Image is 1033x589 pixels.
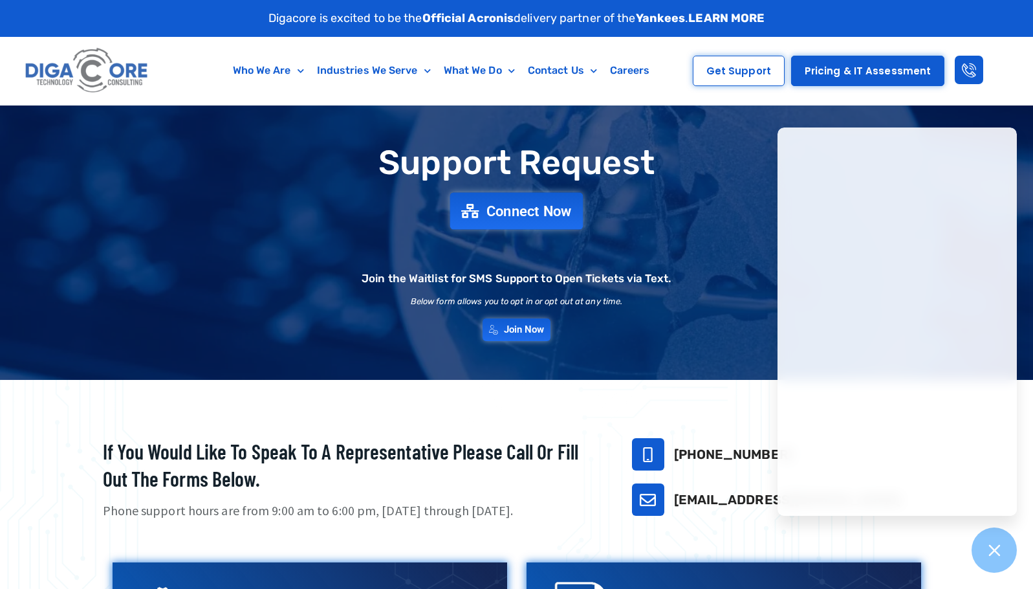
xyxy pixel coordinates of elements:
[805,66,931,76] span: Pricing & IT Assessment
[693,56,785,86] a: Get Support
[422,11,514,25] strong: Official Acronis
[103,502,600,520] p: Phone support hours are from 9:00 am to 6:00 pm, [DATE] through [DATE].
[632,483,664,516] a: support@digacore.com
[450,192,583,229] a: Connect Now
[362,273,671,284] h2: Join the Waitlist for SMS Support to Open Tickets via Text.
[777,128,1017,516] iframe: Chatgenie Messenger
[706,66,771,76] span: Get Support
[268,10,765,27] p: Digacore is excited to be the delivery partner of the .
[486,204,572,218] span: Connect Now
[674,492,902,507] a: [EMAIL_ADDRESS][DOMAIN_NAME]
[791,56,944,86] a: Pricing & IT Assessment
[504,325,545,335] span: Join Now
[437,56,521,85] a: What We Do
[636,11,686,25] strong: Yankees
[674,447,793,462] a: [PHONE_NUMBER]
[71,144,963,181] h1: Support Request
[226,56,310,85] a: Who We Are
[411,297,623,306] h2: Below form allows you to opt in or opt out at any time.
[688,11,765,25] a: LEARN MORE
[206,56,676,85] nav: Menu
[22,43,152,98] img: Digacore logo 1
[103,438,600,492] h2: If you would like to speak to a representative please call or fill out the forms below.
[632,438,664,471] a: 732-646-5725
[603,56,657,85] a: Careers
[310,56,437,85] a: Industries We Serve
[483,318,551,341] a: Join Now
[521,56,603,85] a: Contact Us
